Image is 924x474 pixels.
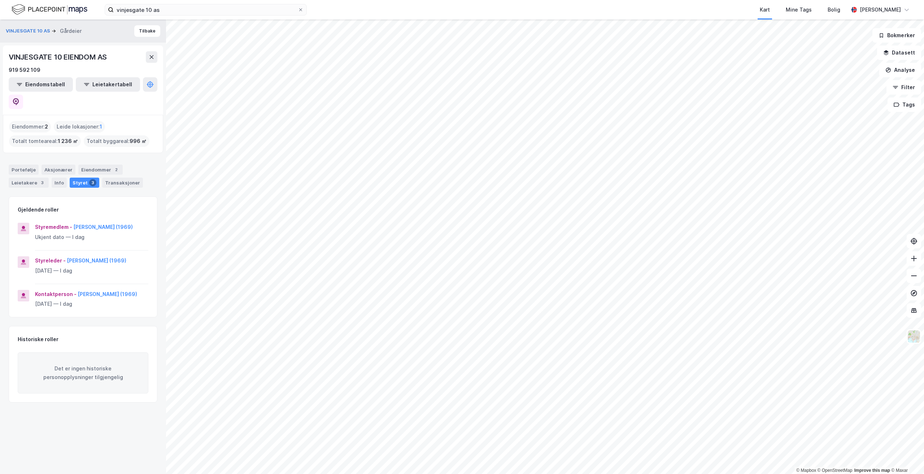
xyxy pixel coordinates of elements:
[888,439,924,474] iframe: Chat Widget
[872,28,921,43] button: Bokmerker
[54,121,105,132] div: Leide lokasjoner :
[854,468,890,473] a: Improve this map
[39,179,46,186] div: 3
[860,5,901,14] div: [PERSON_NAME]
[60,27,82,35] div: Gårdeier
[113,166,120,173] div: 2
[45,122,48,131] span: 2
[102,178,143,188] div: Transaksjoner
[879,63,921,77] button: Analyse
[888,97,921,112] button: Tags
[100,122,102,131] span: 1
[35,300,148,308] div: [DATE] — I dag
[70,178,99,188] div: Styret
[35,266,148,275] div: [DATE] — I dag
[84,135,149,147] div: Totalt byggareal :
[877,45,921,60] button: Datasett
[12,3,87,16] img: logo.f888ab2527a4732fd821a326f86c7f29.svg
[9,135,81,147] div: Totalt tomteareal :
[52,178,67,188] div: Info
[888,439,924,474] div: Kontrollprogram for chat
[9,77,73,92] button: Eiendomstabell
[9,165,39,175] div: Portefølje
[58,137,78,145] span: 1 236 ㎡
[886,80,921,95] button: Filter
[9,121,51,132] div: Eiendommer :
[796,468,816,473] a: Mapbox
[130,137,147,145] span: 996 ㎡
[760,5,770,14] div: Kart
[18,205,59,214] div: Gjeldende roller
[89,179,96,186] div: 3
[18,335,58,344] div: Historiske roller
[907,330,921,343] img: Z
[76,77,140,92] button: Leietakertabell
[9,178,49,188] div: Leietakere
[786,5,812,14] div: Mine Tags
[6,27,52,35] button: VINJESGATE 10 AS
[42,165,75,175] div: Aksjonærer
[18,352,148,393] div: Det er ingen historiske personopplysninger tilgjengelig
[114,4,298,15] input: Søk på adresse, matrikkel, gårdeiere, leietakere eller personer
[134,25,160,37] button: Tilbake
[818,468,853,473] a: OpenStreetMap
[9,66,40,74] div: 919 592 109
[78,165,123,175] div: Eiendommer
[9,51,108,63] div: VINJESGATE 10 EIENDOM AS
[35,233,148,242] div: Ukjent dato — I dag
[828,5,840,14] div: Bolig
